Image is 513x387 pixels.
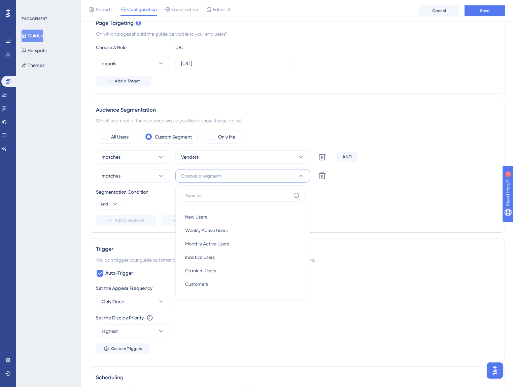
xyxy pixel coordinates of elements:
[102,298,124,306] span: Only Once
[96,76,151,86] button: Add a Target
[111,133,129,141] label: All Users
[185,213,207,221] span: New Users
[180,224,306,237] button: Weekly Active Users
[180,210,306,224] button: New Users
[185,193,290,198] input: Search...
[96,199,123,209] button: And
[16,2,42,10] span: Need Help?
[96,169,170,183] button: matches
[175,150,310,164] button: Vendors
[100,201,108,207] span: And
[96,117,498,125] div: Which segment of the audience would you like to show this guide to?
[213,5,225,13] span: Editor
[111,346,142,351] span: Custom Triggers
[185,280,208,288] span: Customers
[96,324,170,338] button: Highest
[96,19,498,27] div: Page Targeting
[181,153,199,161] span: Vendors
[96,215,156,226] button: Add a Segment
[96,188,498,196] div: Segmentation Condition
[105,269,133,277] span: Auto-Trigger
[185,253,215,261] span: Inactive Users
[102,60,116,68] span: equals
[96,256,498,264] div: You can trigger your guide automatically when the target URL is visited, and/or use the custom tr...
[432,8,446,13] span: Cancel
[180,277,306,291] button: Customers
[96,150,170,164] button: matches
[102,172,121,180] span: matches
[185,240,229,248] span: Monthly Active Users
[181,172,221,180] span: Choose a segment
[96,314,144,322] div: Set the Display Priority
[102,327,118,335] span: Highest
[337,152,357,162] div: AND
[47,3,49,9] div: 1
[180,237,306,250] button: Monthly Active Users
[96,43,170,51] div: Choose A Rule
[22,44,46,56] button: Hotspots
[22,16,47,22] div: ENGAGEMENT
[155,133,192,141] label: Custom Segment
[96,30,498,38] div: On which pages should the guide be visible to your end users?
[185,226,228,234] span: Weekly Active Users
[115,218,145,223] span: Add a Segment
[465,5,505,16] button: Save
[480,8,489,13] span: Save
[22,30,43,42] button: Guides
[180,250,306,264] button: Inactive Users
[172,5,198,13] span: Localization
[96,5,112,13] span: Reports
[115,78,140,84] span: Add a Target
[102,153,121,161] span: matches
[419,5,459,16] button: Cancel
[185,267,216,275] span: Cranium Users
[485,360,505,381] iframe: UserGuiding AI Assistant Launcher
[96,343,150,354] button: Custom Triggers
[175,43,249,51] div: URL
[181,60,289,67] input: yourwebsite.com/path
[96,295,170,308] button: Only Once
[22,59,44,71] button: Themes
[175,169,310,183] button: Choose a segment
[96,374,498,382] div: Scheduling
[218,133,235,141] label: Only Me
[180,264,306,277] button: Cranium Users
[96,284,498,292] div: Set the Appear Frequency
[162,215,227,226] button: Create a Segment
[127,5,157,13] span: Configuration
[96,57,170,70] button: equals
[96,106,498,114] div: Audience Segmentation
[96,245,498,253] div: Trigger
